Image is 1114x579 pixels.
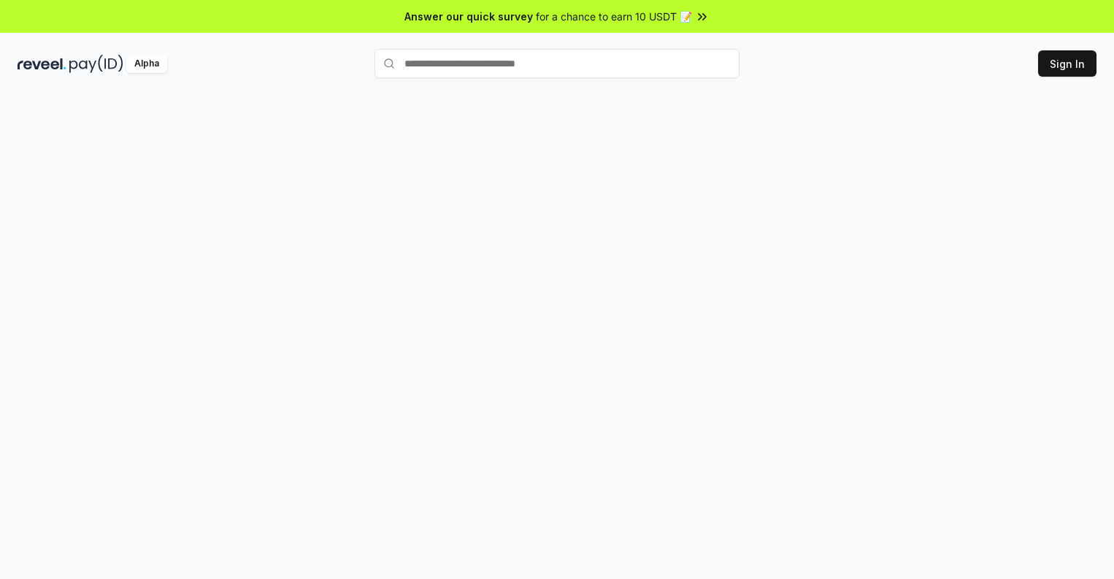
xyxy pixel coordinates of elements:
[18,55,66,73] img: reveel_dark
[404,9,533,24] span: Answer our quick survey
[126,55,167,73] div: Alpha
[69,55,123,73] img: pay_id
[1038,50,1096,77] button: Sign In
[536,9,692,24] span: for a chance to earn 10 USDT 📝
